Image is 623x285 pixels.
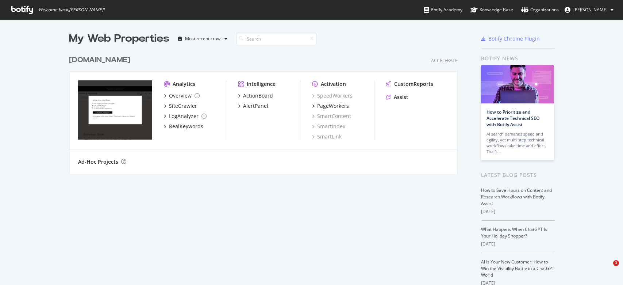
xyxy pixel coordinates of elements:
[169,123,203,130] div: RealKeywords
[598,260,616,278] iframe: Intercom live chat
[173,80,195,88] div: Analytics
[424,6,462,14] div: Botify Academy
[394,80,433,88] div: CustomReports
[164,92,200,99] a: Overview
[317,102,349,110] div: PageWorkers
[613,260,619,266] span: 1
[78,158,118,166] div: Ad-Hoc Projects
[312,133,342,140] a: SmartLink
[321,80,346,88] div: Activation
[431,57,458,64] div: Accelerate
[487,109,539,128] a: How to Prioritize and Accelerate Technical SEO with Botify Assist
[481,35,540,42] a: Botify Chrome Plugin
[164,113,207,120] a: LogAnalyzer
[488,35,540,42] div: Botify Chrome Plugin
[481,65,554,103] img: How to Prioritize and Accelerate Technical SEO with Botify Assist
[164,123,203,130] a: RealKeywords
[243,92,273,99] div: ActionBoard
[69,31,169,46] div: My Web Properties
[386,80,433,88] a: CustomReports
[481,171,554,179] div: Latest Blog Posts
[238,102,268,110] a: AlertPanel
[78,80,152,140] img: www.monicavinader.com
[312,123,345,130] a: SmartIndex
[312,113,351,120] a: SmartContent
[487,131,549,155] div: AI search demands speed and agility, yet multi-step technical workflows take time and effort. Tha...
[481,259,554,278] a: AI Is Your New Customer: How to Win the Visibility Battle in a ChatGPT World
[69,55,130,65] div: [DOMAIN_NAME]
[312,102,349,110] a: PageWorkers
[238,92,273,99] a: ActionBoard
[573,7,608,13] span: Chris Ellsmore
[169,113,199,120] div: LogAnalyzer
[470,6,513,14] div: Knowledge Base
[185,37,222,41] div: Most recent crawl
[481,208,554,215] div: [DATE]
[175,33,230,45] button: Most recent crawl
[247,80,276,88] div: Intelligence
[169,102,197,110] div: SiteCrawler
[559,4,619,16] button: [PERSON_NAME]
[164,102,197,110] a: SiteCrawler
[243,102,268,110] div: AlertPanel
[481,54,554,62] div: Botify news
[38,7,104,13] span: Welcome back, [PERSON_NAME] !
[477,214,623,265] iframe: Intercom notifications message
[386,94,408,101] a: Assist
[481,187,552,206] a: How to Save Hours on Content and Research Workflows with Botify Assist
[69,46,464,174] div: grid
[521,6,559,14] div: Organizations
[169,92,192,99] div: Overview
[394,94,408,101] div: Assist
[312,92,353,99] a: SpeedWorkers
[69,55,133,65] a: [DOMAIN_NAME]
[236,33,316,45] input: Search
